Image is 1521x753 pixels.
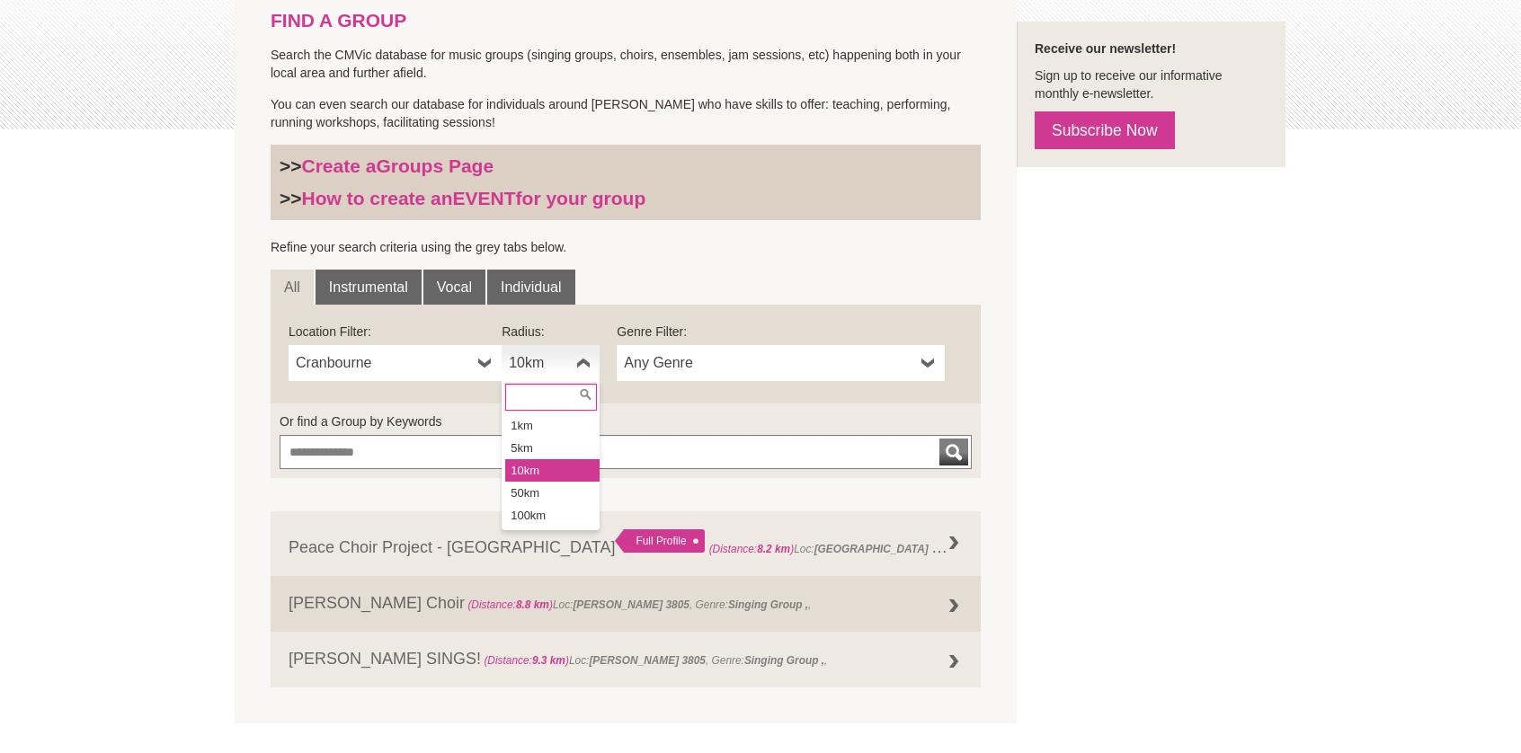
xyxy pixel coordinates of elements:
[484,654,569,667] span: (Distance: )
[271,95,981,131] p: You can even search our database for individuals around [PERSON_NAME] who have skills to offer: t...
[280,187,972,210] h3: >>
[316,270,422,306] a: Instrumental
[573,598,689,611] strong: [PERSON_NAME] 3805
[481,654,827,667] span: Loc: , Genre: ,
[271,270,314,306] a: All
[532,654,565,667] strong: 9.3 km
[271,511,981,576] a: Peace Choir Project - [GEOGRAPHIC_DATA] Full Profile (Distance:8.2 km)Loc:[GEOGRAPHIC_DATA] 3976,...
[728,598,808,611] strong: Singing Group ,
[302,188,646,208] a: How to create anEVENTfor your group
[376,155,494,176] strong: Groups Page
[1035,41,1176,56] strong: Receive our newsletter!
[509,352,569,374] span: 10km
[757,543,790,555] strong: 8.2 km
[589,654,706,667] strong: [PERSON_NAME] 3805
[453,188,516,208] strong: EVENT
[709,538,1077,556] span: Loc: , Genre: ,
[302,155,494,176] a: Create aGroups Page
[502,323,600,341] label: Radius:
[280,412,972,430] label: Or find a Group by Keywords
[617,345,945,381] a: Any Genre
[505,482,600,504] li: 50km
[271,576,981,632] a: [PERSON_NAME] Choir (Distance:8.8 km)Loc:[PERSON_NAME] 3805, Genre:Singing Group ,,
[505,414,600,437] li: 1km
[502,345,600,381] a: 10km
[617,323,945,341] label: Genre Filter:
[271,632,981,687] a: [PERSON_NAME] SINGS! (Distance:9.3 km)Loc:[PERSON_NAME] 3805, Genre:Singing Group ,,
[289,345,502,381] a: Cranbourne
[487,270,575,306] a: Individual
[505,504,600,527] li: 100km
[615,529,704,553] div: Full Profile
[709,543,795,555] span: (Distance: )
[516,598,549,611] strong: 8.8 km
[296,352,471,374] span: Cranbourne
[1035,111,1175,149] a: Subscribe Now
[814,538,956,556] strong: [GEOGRAPHIC_DATA] 3976
[624,352,914,374] span: Any Genre
[271,238,981,256] p: Refine your search criteria using the grey tabs below.
[467,598,553,611] span: (Distance: )
[465,598,811,611] span: Loc: , Genre: ,
[289,323,502,341] label: Location Filter:
[505,459,600,482] li: 10km
[1035,66,1267,102] p: Sign up to receive our informative monthly e-newsletter.
[271,10,406,31] strong: FIND A GROUP
[271,46,981,82] p: Search the CMVic database for music groups (singing groups, choirs, ensembles, jam sessions, etc)...
[280,155,972,178] h3: >>
[744,654,824,667] strong: Singing Group ,
[423,270,485,306] a: Vocal
[505,437,600,459] li: 5km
